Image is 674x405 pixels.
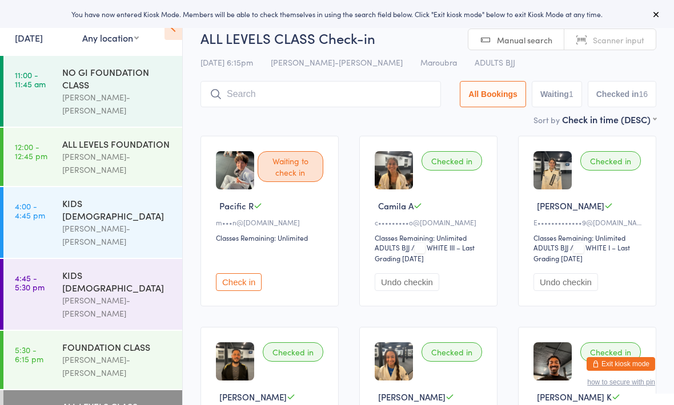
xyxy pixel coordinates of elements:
[588,81,656,107] button: Checked in16
[18,9,656,19] div: You have now entered Kiosk Mode. Members will be able to check themselves in using the search fie...
[216,273,262,291] button: Check in
[62,197,172,222] div: KIDS [DEMOGRAPHIC_DATA]
[375,242,410,252] div: ADULTS BJJ
[475,56,515,68] span: ADULTS BJJ
[580,151,641,171] div: Checked in
[533,151,572,189] img: image1758274843.png
[497,34,552,46] span: Manual search
[3,56,182,127] a: 11:00 -11:45 amNO GI FOUNDATION CLASS[PERSON_NAME]-[PERSON_NAME]
[375,217,486,227] div: c•••••••••o@[DOMAIN_NAME]
[3,128,182,186] a: 12:00 -12:45 pmALL LEVELS FOUNDATION[PERSON_NAME]-[PERSON_NAME]
[271,56,403,68] span: [PERSON_NAME]-[PERSON_NAME]
[562,113,656,125] div: Check in time (DESC)
[422,151,482,171] div: Checked in
[200,56,253,68] span: [DATE] 6:15pm
[533,233,644,242] div: Classes Remaining: Unlimited
[593,34,644,46] span: Scanner input
[587,357,655,371] button: Exit kiosk mode
[15,142,47,160] time: 12:00 - 12:45 pm
[15,273,45,291] time: 4:45 - 5:30 pm
[62,150,172,176] div: [PERSON_NAME]-[PERSON_NAME]
[375,342,413,380] img: image1755767702.png
[62,341,172,353] div: FOUNDATION CLASS
[3,259,182,330] a: 4:45 -5:30 pmKIDS [DEMOGRAPHIC_DATA][PERSON_NAME]-[PERSON_NAME]
[3,331,182,389] a: 5:30 -6:15 pmFOUNDATION CLASS[PERSON_NAME]-[PERSON_NAME]
[3,187,182,258] a: 4:00 -4:45 pmKIDS [DEMOGRAPHIC_DATA][PERSON_NAME]-[PERSON_NAME]
[378,391,446,403] span: [PERSON_NAME]
[420,56,457,68] span: Maroubra
[580,342,641,362] div: Checked in
[216,151,254,189] img: image1756709498.png
[200,81,441,107] input: Search
[62,294,172,320] div: [PERSON_NAME]-[PERSON_NAME]
[378,200,414,212] span: Camila A
[639,90,648,99] div: 16
[216,217,327,227] div: m•••n@[DOMAIN_NAME]
[62,269,172,294] div: KIDS [DEMOGRAPHIC_DATA]
[219,391,287,403] span: [PERSON_NAME]
[533,217,644,227] div: E•••••••••••••9@[DOMAIN_NAME]
[62,353,172,379] div: [PERSON_NAME]-[PERSON_NAME]
[82,31,139,44] div: Any location
[533,242,568,252] div: ADULTS BJJ
[533,273,598,291] button: Undo checkin
[587,378,655,386] button: how to secure with pin
[422,342,482,362] div: Checked in
[537,391,612,403] span: [PERSON_NAME] K
[15,31,43,44] a: [DATE]
[200,29,656,47] h2: ALL LEVELS CLASS Check-in
[537,200,604,212] span: [PERSON_NAME]
[460,81,526,107] button: All Bookings
[569,90,573,99] div: 1
[15,345,43,363] time: 5:30 - 6:15 pm
[375,151,413,189] img: image1755767623.png
[15,201,45,220] time: 4:00 - 4:45 pm
[533,342,572,380] img: image1756083099.png
[219,200,254,212] span: Pacific R
[62,137,172,150] div: ALL LEVELS FOUNDATION
[15,70,46,88] time: 11:00 - 11:45 am
[216,342,254,380] img: image1756372270.png
[263,342,323,362] div: Checked in
[62,222,172,248] div: [PERSON_NAME]-[PERSON_NAME]
[532,81,582,107] button: Waiting1
[62,66,172,91] div: NO GI FOUNDATION CLASS
[62,91,172,117] div: [PERSON_NAME]-[PERSON_NAME]
[258,151,323,182] div: Waiting to check in
[216,233,327,242] div: Classes Remaining: Unlimited
[533,114,560,125] label: Sort by
[375,233,486,242] div: Classes Remaining: Unlimited
[375,273,439,291] button: Undo checkin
